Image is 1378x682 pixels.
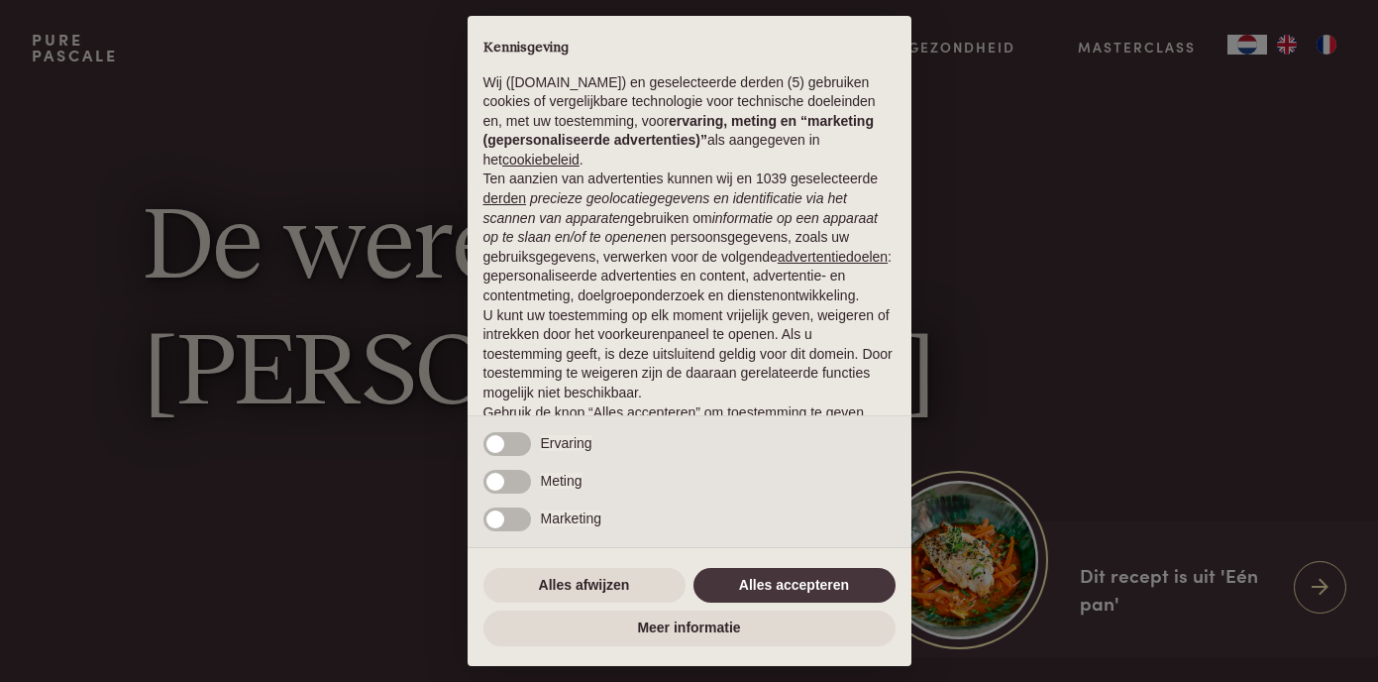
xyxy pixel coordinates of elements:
[483,113,874,149] strong: ervaring, meting en “marketing (gepersonaliseerde advertenties)”
[483,40,896,57] h2: Kennisgeving
[483,306,896,403] p: U kunt uw toestemming op elk moment vrijelijk geven, weigeren of intrekken door het voorkeurenpan...
[483,568,686,604] button: Alles afwijzen
[483,170,896,305] p: Ten aanzien van advertenties kunnen wij en 1039 geselecteerde gebruiken om en persoonsgegevens, z...
[541,435,592,451] span: Ervaring
[483,190,847,226] em: precieze geolocatiegegevens en identificatie via het scannen van apparaten
[483,73,896,170] p: Wij ([DOMAIN_NAME]) en geselecteerde derden (5) gebruiken cookies of vergelijkbare technologie vo...
[541,511,601,526] span: Marketing
[483,210,879,246] em: informatie op een apparaat op te slaan en/of te openen
[778,248,888,268] button: advertentiedoelen
[483,403,896,462] p: Gebruik de knop “Alles accepteren” om toestemming te geven. Gebruik de knop “Alles afwijzen” om d...
[502,152,580,168] a: cookiebeleid
[693,568,896,604] button: Alles accepteren
[541,473,583,489] span: Meting
[483,611,896,646] button: Meer informatie
[483,189,527,209] button: derden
